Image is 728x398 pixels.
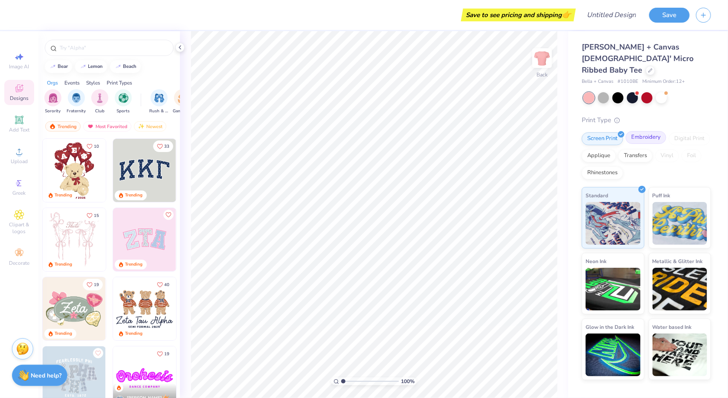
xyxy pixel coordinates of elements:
[580,6,643,23] input: Untitled Design
[91,89,108,114] button: filter button
[586,202,641,245] img: Standard
[107,79,132,87] div: Print Types
[67,89,86,114] button: filter button
[163,210,174,220] button: Like
[110,60,141,73] button: beach
[105,277,168,340] img: d6d5c6c6-9b9a-4053-be8a-bdf4bacb006d
[134,121,166,132] div: Newest
[105,139,168,202] img: e74243e0-e378-47aa-a400-bc6bcb25063a
[164,283,169,287] span: 40
[653,268,708,310] img: Metallic & Glitter Ink
[10,95,29,102] span: Designs
[59,44,168,52] input: Try "Alpha"
[9,126,29,133] span: Add Text
[43,139,106,202] img: 587403a7-0594-4a7f-b2bd-0ca67a3ff8dd
[586,334,641,376] img: Glow in the Dark Ink
[48,93,58,103] img: Sorority Image
[47,79,58,87] div: Orgs
[401,378,415,385] span: 100 %
[95,108,104,114] span: Club
[83,279,103,290] button: Like
[125,192,142,199] div: Trending
[87,123,94,129] img: most_fav.gif
[43,277,106,340] img: 010ceb09-c6fc-40d9-b71e-e3f087f73ee6
[586,257,606,266] span: Neon Ink
[83,210,103,221] button: Like
[9,63,29,70] span: Image AI
[149,108,169,114] span: Rush & Bid
[153,348,173,360] button: Like
[669,132,710,145] div: Digital Print
[11,158,28,165] span: Upload
[149,89,169,114] div: filter for Rush & Bid
[44,89,61,114] div: filter for Sorority
[562,9,571,20] span: 👉
[113,208,176,271] img: 9980f5e8-e6a1-4b4a-8839-2b0e9349023c
[58,64,68,69] div: bear
[178,93,188,103] img: Game Day Image
[655,149,679,162] div: Vinyl
[117,108,130,114] span: Sports
[13,190,26,196] span: Greek
[586,268,641,310] img: Neon Ink
[75,60,107,73] button: lemon
[43,208,106,271] img: 83dda5b0-2158-48ca-832c-f6b4ef4c4536
[55,261,72,268] div: Trending
[582,167,623,179] div: Rhinestones
[105,208,168,271] img: d12a98c7-f0f7-4345-bf3a-b9f1b718b86e
[153,279,173,290] button: Like
[45,121,81,132] div: Trending
[653,257,703,266] span: Metallic & Glitter Ink
[164,352,169,356] span: 19
[176,139,239,202] img: edfb13fc-0e43-44eb-bea2-bf7fc0dd67f9
[138,123,145,129] img: Newest.gif
[72,93,81,103] img: Fraternity Image
[94,283,99,287] span: 19
[582,78,613,85] span: Bella + Canvas
[173,89,192,114] div: filter for Game Day
[113,139,176,202] img: 3b9aba4f-e317-4aa7-a679-c95a879539bd
[83,140,103,152] button: Like
[125,261,142,268] div: Trending
[154,93,164,103] img: Rush & Bid Image
[115,89,132,114] div: filter for Sports
[582,149,616,162] div: Applique
[582,42,693,75] span: [PERSON_NAME] + Canvas [DEMOGRAPHIC_DATA]' Micro Ribbed Baby Tee
[176,208,239,271] img: 5ee11766-d822-42f5-ad4e-763472bf8dcf
[653,191,670,200] span: Puff Ink
[653,322,692,331] span: Water based Ink
[653,334,708,376] img: Water based Ink
[44,89,61,114] button: filter button
[176,277,239,340] img: d12c9beb-9502-45c7-ae94-40b97fdd6040
[119,93,128,103] img: Sports Image
[113,277,176,340] img: a3be6b59-b000-4a72-aad0-0c575b892a6b
[88,64,103,69] div: lemon
[586,322,634,331] span: Glow in the Dark Ink
[86,79,100,87] div: Styles
[153,140,173,152] button: Like
[653,202,708,245] img: Puff Ink
[94,214,99,218] span: 15
[149,89,169,114] button: filter button
[534,50,551,67] img: Back
[463,9,574,21] div: Save to see pricing and shipping
[626,131,666,144] div: Embroidery
[31,372,62,380] strong: Need help?
[582,115,711,125] div: Print Type
[123,64,137,69] div: beach
[115,64,122,69] img: trend_line.gif
[642,78,685,85] span: Minimum Order: 12 +
[94,144,99,149] span: 10
[115,89,132,114] button: filter button
[45,60,72,73] button: bear
[164,144,169,149] span: 33
[55,331,72,337] div: Trending
[49,64,56,69] img: trend_line.gif
[618,78,638,85] span: # 1010BE
[9,260,29,266] span: Decorate
[91,89,108,114] div: filter for Club
[537,71,548,79] div: Back
[95,93,104,103] img: Club Image
[586,191,608,200] span: Standard
[649,8,690,23] button: Save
